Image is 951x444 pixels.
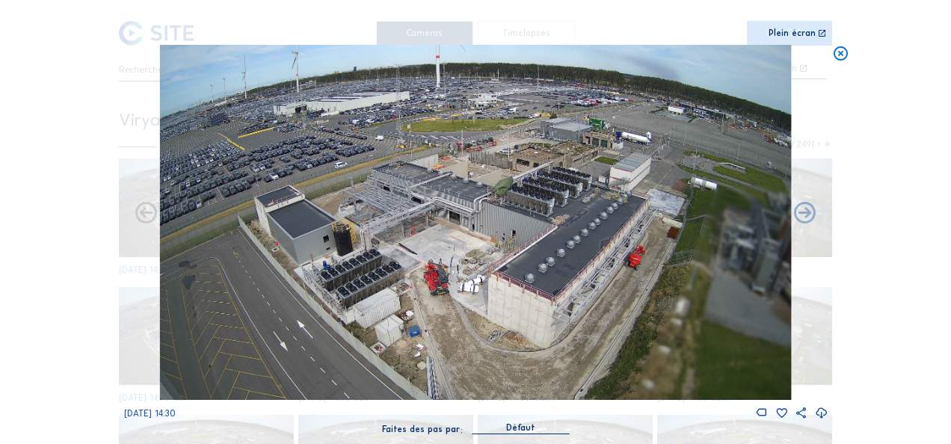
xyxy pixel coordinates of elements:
[382,425,463,434] div: Faites des pas par:
[472,421,569,434] div: Défaut
[124,408,176,419] span: [DATE] 14:30
[506,421,535,434] div: Défaut
[160,45,792,400] img: Image
[769,29,816,39] div: Plein écran
[133,200,159,227] i: Forward
[792,200,818,227] i: Back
